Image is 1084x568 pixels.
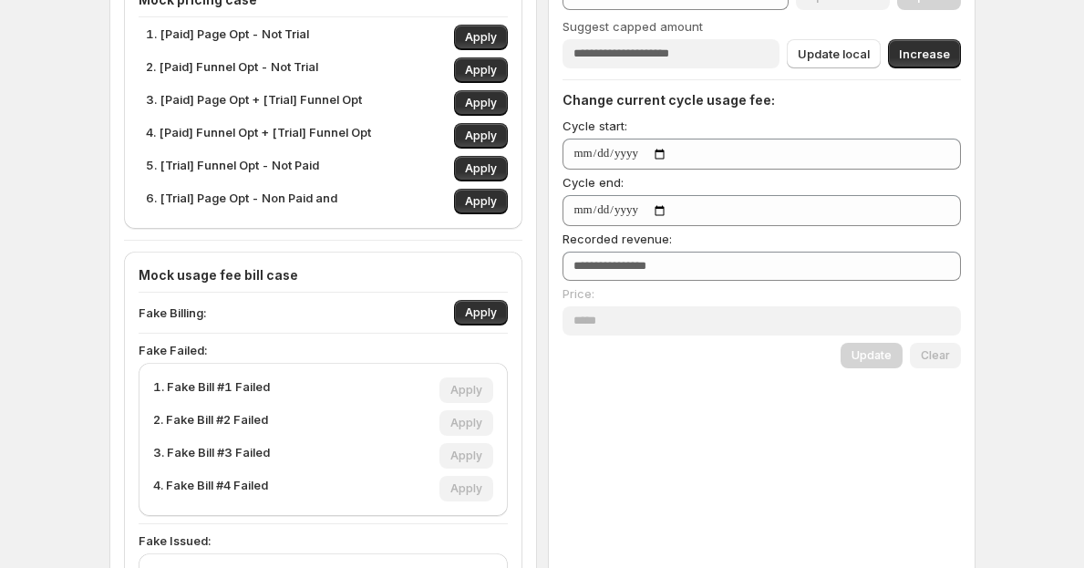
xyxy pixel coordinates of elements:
[153,443,270,469] p: 3. Fake Bill #3 Failed
[563,286,594,301] span: Price:
[454,25,508,50] button: Apply
[454,123,508,149] button: Apply
[465,194,497,209] span: Apply
[139,532,508,550] p: Fake Issued:
[153,476,268,501] p: 4. Fake Bill #4 Failed
[146,156,319,181] p: 5. [Trial] Funnel Opt - Not Paid
[563,119,627,133] span: Cycle start:
[465,63,497,77] span: Apply
[465,161,497,176] span: Apply
[563,175,624,190] span: Cycle end:
[139,304,206,322] p: Fake Billing:
[146,25,309,50] p: 1. [Paid] Page Opt - Not Trial
[563,19,703,34] span: Suggest capped amount
[888,39,961,68] button: Increase
[146,189,337,214] p: 6. [Trial] Page Opt - Non Paid and
[465,129,497,143] span: Apply
[454,189,508,214] button: Apply
[563,91,961,109] h4: Change current cycle usage fee:
[454,300,508,325] button: Apply
[454,57,508,83] button: Apply
[146,123,371,149] p: 4. [Paid] Funnel Opt + [Trial] Funnel Opt
[465,30,497,45] span: Apply
[153,410,268,436] p: 2. Fake Bill #2 Failed
[146,90,362,116] p: 3. [Paid] Page Opt + [Trial] Funnel Opt
[153,377,270,403] p: 1. Fake Bill #1 Failed
[787,39,881,68] button: Update local
[139,266,508,284] h4: Mock usage fee bill case
[139,341,508,359] p: Fake Failed:
[454,90,508,116] button: Apply
[454,156,508,181] button: Apply
[899,45,950,63] span: Increase
[563,232,672,246] span: Recorded revenue:
[146,57,318,83] p: 2. [Paid] Funnel Opt - Not Trial
[798,45,870,63] span: Update local
[465,96,497,110] span: Apply
[465,305,497,320] span: Apply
